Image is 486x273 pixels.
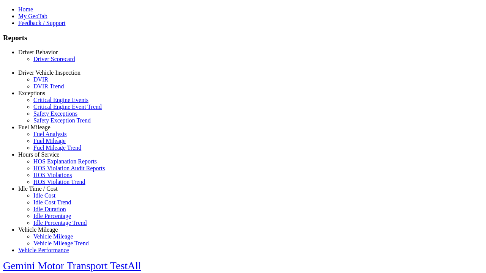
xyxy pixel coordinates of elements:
a: Idle Cost [33,192,55,199]
a: DVIR [33,76,48,83]
a: Gemini Motor Transport TestAll [3,260,141,271]
a: Driver Behavior [18,49,58,55]
a: Idle Percentage Trend [33,220,87,226]
a: Driver Vehicle Inspection [18,69,80,76]
h3: Reports [3,34,483,42]
a: Critical Engine Event Trend [33,104,102,110]
a: HOS Violation Audit Reports [33,165,105,171]
a: HOS Violations [33,172,72,178]
a: Idle Duration [33,206,66,212]
a: HOS Explanation Reports [33,158,97,165]
a: Vehicle Performance [18,247,69,253]
a: Fuel Mileage Trend [33,144,81,151]
a: HOS Violation Trend [33,179,85,185]
a: Fuel Analysis [33,131,67,137]
a: Exceptions [18,90,45,96]
a: Critical Engine Events [33,97,88,103]
a: Vehicle Mileage Trend [33,240,89,246]
a: Fuel Mileage [18,124,50,130]
a: My GeoTab [18,13,47,19]
a: Idle Cost Trend [33,199,71,206]
a: Vehicle Mileage [33,233,73,240]
a: Feedback / Support [18,20,65,26]
a: Vehicle Mileage [18,226,58,233]
a: Safety Exceptions [33,110,77,117]
a: Fuel Mileage [33,138,66,144]
a: Idle Percentage [33,213,71,219]
a: Safety Exception Trend [33,117,91,124]
a: DVIR Trend [33,83,64,89]
a: Home [18,6,33,13]
a: Driver Scorecard [33,56,75,62]
a: Hours of Service [18,151,59,158]
a: Idle Time / Cost [18,185,58,192]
